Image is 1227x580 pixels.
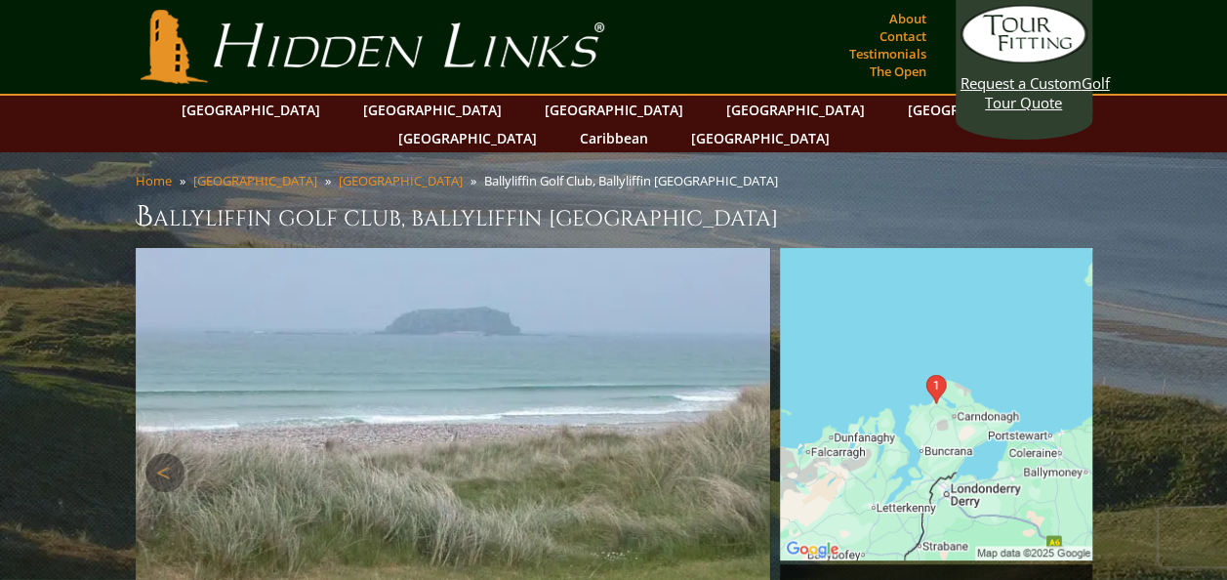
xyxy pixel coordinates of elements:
[484,172,786,189] li: Ballyliffin Golf Club, Ballyliffin [GEOGRAPHIC_DATA]
[844,40,931,67] a: Testimonials
[389,124,547,152] a: [GEOGRAPHIC_DATA]
[172,96,330,124] a: [GEOGRAPHIC_DATA]
[884,5,931,32] a: About
[136,172,172,189] a: Home
[339,172,463,189] a: [GEOGRAPHIC_DATA]
[353,96,511,124] a: [GEOGRAPHIC_DATA]
[875,22,931,50] a: Contact
[780,248,1092,560] img: Google Map of Ballyliffin Golf Club, County Donegal, Ireland
[145,453,184,492] a: Previous
[681,124,839,152] a: [GEOGRAPHIC_DATA]
[865,58,931,85] a: The Open
[136,197,1092,236] h1: Ballyliffin Golf Club, Ballyliffin [GEOGRAPHIC_DATA]
[961,5,1087,112] a: Request a CustomGolf Tour Quote
[716,96,875,124] a: [GEOGRAPHIC_DATA]
[570,124,658,152] a: Caribbean
[193,172,317,189] a: [GEOGRAPHIC_DATA]
[535,96,693,124] a: [GEOGRAPHIC_DATA]
[961,73,1082,93] span: Request a Custom
[898,96,1056,124] a: [GEOGRAPHIC_DATA]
